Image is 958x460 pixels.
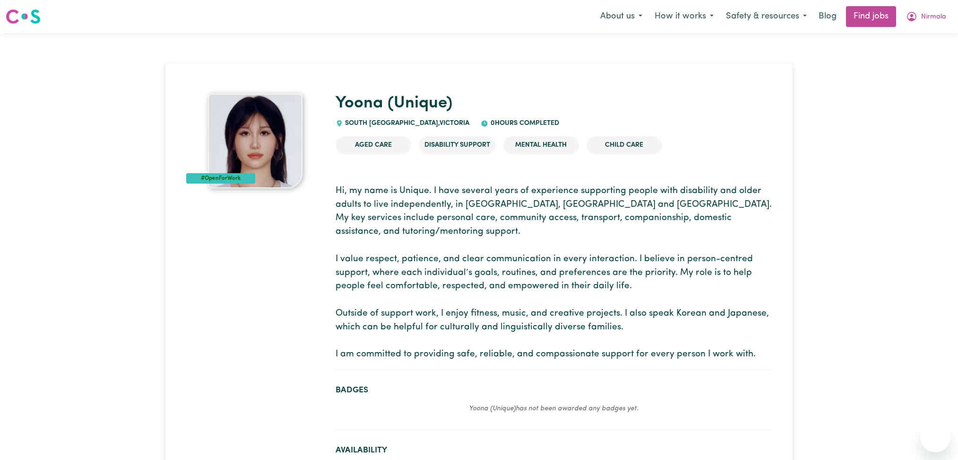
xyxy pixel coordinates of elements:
li: Aged Care [336,136,411,154]
a: Yoona (Unique) [336,95,452,112]
p: Hi, my name is Unique. I have several years of experience supporting people with disability and o... [336,185,772,362]
button: My Account [900,7,952,27]
a: Blog [813,6,842,27]
button: How it works [648,7,720,27]
div: #OpenForWork [186,173,255,184]
span: SOUTH [GEOGRAPHIC_DATA] , Victoria [343,120,470,127]
li: Child care [587,136,662,154]
a: Find jobs [846,6,896,27]
span: 0 hours completed [488,120,559,127]
li: Disability Support [419,136,496,154]
iframe: Button to launch messaging window [920,422,950,452]
h2: Availability [336,445,772,455]
button: Safety & resources [720,7,813,27]
img: Careseekers logo [6,8,41,25]
h2: Badges [336,385,772,395]
img: Yoona (Unique) [208,94,302,188]
a: Careseekers logo [6,6,41,27]
li: Mental Health [503,136,579,154]
button: About us [594,7,648,27]
em: Yoona (Unique) has not been awarded any badges yet. [469,405,639,412]
span: Nirmala [921,12,946,22]
a: Yoona (Unique)'s profile picture'#OpenForWork [186,94,324,188]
